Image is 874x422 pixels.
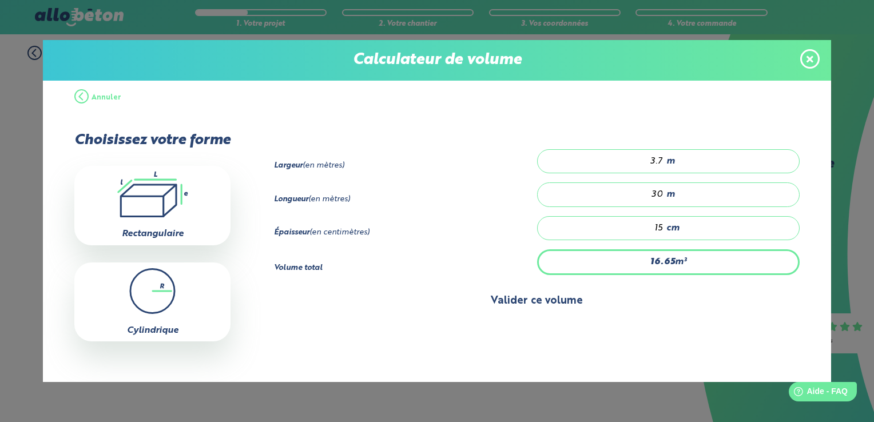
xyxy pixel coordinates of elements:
[274,286,800,316] button: Valider ce volume
[274,196,308,203] strong: Longueur
[274,162,303,169] strong: Largeur
[549,156,664,167] input: 0
[122,229,184,238] label: Rectangulaire
[127,326,178,335] label: Cylindrique
[274,195,537,204] div: (en mètres)
[549,189,664,200] input: 0
[274,264,323,272] strong: Volume total
[666,156,675,166] span: m
[772,377,861,409] iframe: Help widget launcher
[274,228,537,237] div: (en centimètres)
[54,51,820,69] p: Calculateur de volume
[274,161,537,170] div: (en mètres)
[74,81,121,115] button: Annuler
[666,189,675,200] span: m
[549,222,664,234] input: 0
[74,132,231,149] p: Choisissez votre forme
[666,223,680,233] span: cm
[537,249,800,274] div: m³
[650,257,675,266] strong: 16.65
[274,229,309,236] strong: Épaisseur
